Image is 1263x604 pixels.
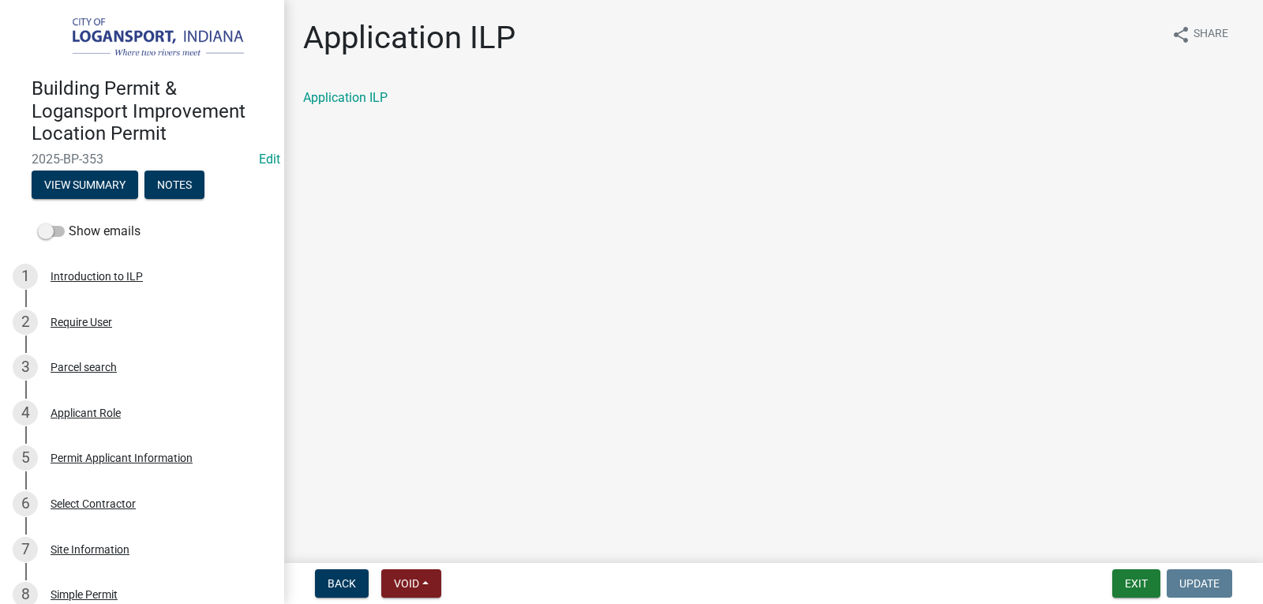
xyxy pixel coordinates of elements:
[13,445,38,471] div: 5
[259,152,280,167] a: Edit
[32,171,138,199] button: View Summary
[303,19,515,57] h1: Application ILP
[51,362,117,373] div: Parcel search
[1171,25,1190,44] i: share
[13,400,38,426] div: 4
[259,152,280,167] wm-modal-confirm: Edit Application Number
[144,179,204,192] wm-modal-confirm: Notes
[13,491,38,516] div: 6
[1112,569,1160,598] button: Exit
[32,77,272,145] h4: Building Permit & Logansport Improvement Location Permit
[32,179,138,192] wm-modal-confirm: Summary
[1179,577,1220,590] span: Update
[51,498,136,509] div: Select Contractor
[32,17,259,61] img: City of Logansport, Indiana
[1159,19,1241,50] button: shareShare
[303,90,388,105] a: Application ILP
[13,310,38,335] div: 2
[51,317,112,328] div: Require User
[38,222,141,241] label: Show emails
[328,577,356,590] span: Back
[1194,25,1228,44] span: Share
[51,589,118,600] div: Simple Permit
[1167,569,1232,598] button: Update
[13,355,38,380] div: 3
[51,407,121,418] div: Applicant Role
[51,544,129,555] div: Site Information
[32,152,253,167] span: 2025-BP-353
[51,271,143,282] div: Introduction to ILP
[13,264,38,289] div: 1
[315,569,369,598] button: Back
[394,577,419,590] span: Void
[144,171,204,199] button: Notes
[381,569,441,598] button: Void
[51,452,193,463] div: Permit Applicant Information
[13,537,38,562] div: 7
